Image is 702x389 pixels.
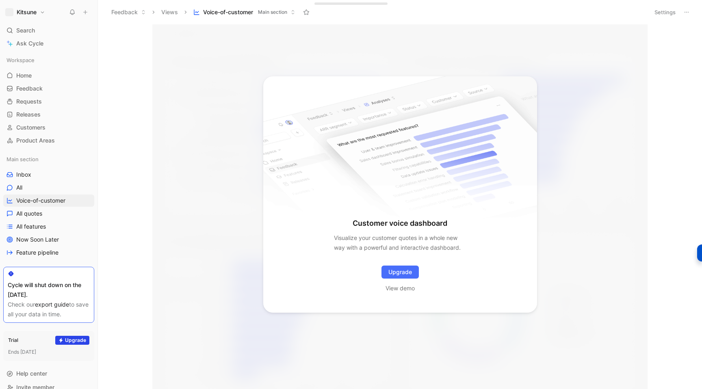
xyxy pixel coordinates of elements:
[3,37,94,50] a: Ask Cycle
[16,71,32,80] span: Home
[334,233,466,253] p: Visualize your customer quotes in a whole new way with a powerful and interactive dashboard.
[16,236,59,244] span: Now Soon Later
[3,6,47,18] button: Kitsune
[3,24,94,37] div: Search
[158,6,182,18] button: Views
[3,69,94,82] a: Home
[381,266,419,279] button: Upgrade
[6,56,35,64] span: Workspace
[16,197,65,205] span: Voice-of-customer
[16,223,46,231] span: All features
[258,8,287,16] span: Main section
[16,370,47,377] span: Help center
[3,207,94,220] a: All quotes
[8,280,90,300] div: Cycle will shut down on the [DATE].
[8,300,90,319] div: Check our to save all your data in time.
[651,6,679,18] button: Settings
[3,54,94,66] div: Workspace
[3,153,94,165] div: Main section
[108,6,149,18] button: Feedback
[388,267,412,277] span: Upgrade
[3,82,94,95] a: Feedback
[16,97,42,106] span: Requests
[3,169,94,181] a: Inbox
[3,246,94,259] a: Feature pipeline
[16,210,42,218] span: All quotes
[55,336,89,345] button: Upgrade
[16,136,55,145] span: Product Areas
[3,95,94,108] a: Requests
[3,108,94,121] a: Releases
[3,121,94,134] a: Customers
[3,233,94,246] a: Now Soon Later
[3,194,94,207] a: Voice-of-customer
[3,182,94,194] a: All
[8,336,18,344] div: Trial
[16,184,22,192] span: All
[3,220,94,233] a: All features
[16,110,41,119] span: Releases
[353,218,447,228] h2: Customer voice dashboard
[35,301,69,308] a: export guide
[203,8,253,16] span: Voice-of-customer
[6,155,39,163] span: Main section
[17,9,37,16] h1: Kitsune
[16,123,45,132] span: Customers
[3,367,94,380] div: Help center
[16,26,35,35] span: Search
[3,153,94,259] div: Main sectionInboxAllVoice-of-customerAll quotesAll featuresNow Soon LaterFeature pipeline
[8,348,89,356] div: Ends [DATE]
[16,84,43,93] span: Feedback
[386,283,415,293] a: View demo
[16,171,31,179] span: Inbox
[16,249,58,257] span: Feature pipeline
[190,6,299,18] button: Voice-of-customerMain section
[16,39,43,48] span: Ask Cycle
[3,134,94,147] a: Product Areas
